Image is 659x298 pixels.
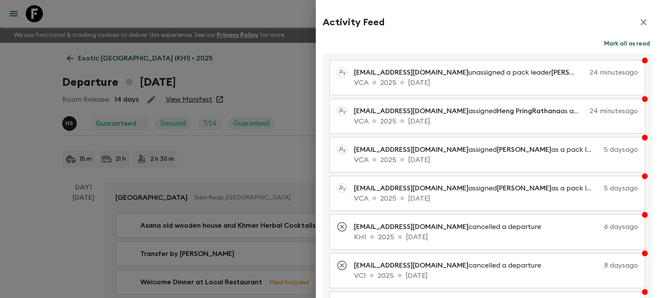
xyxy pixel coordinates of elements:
[354,183,600,193] p: assigned as a pack leader
[551,222,638,232] p: 6 days ago
[354,262,469,269] span: [EMAIL_ADDRESS][DOMAIN_NAME]
[589,106,638,116] p: 24 minutes ago
[354,155,638,165] p: VCA 2025 [DATE]
[497,108,560,114] span: Heng PringRathana
[354,232,638,242] p: KH1 2025 [DATE]
[354,108,469,114] span: [EMAIL_ADDRESS][DOMAIN_NAME]
[354,144,600,155] p: assigned as a pack leader
[354,193,638,204] p: VCA 2025 [DATE]
[497,146,551,153] span: [PERSON_NAME]
[354,260,548,271] p: cancelled a departure
[354,67,586,78] p: unassigned a pack leader
[354,78,638,88] p: VCA 2025 [DATE]
[354,271,638,281] p: VC1 2025 [DATE]
[354,222,548,232] p: cancelled a departure
[354,116,638,126] p: VCA 2025 [DATE]
[354,185,469,192] span: [EMAIL_ADDRESS][DOMAIN_NAME]
[604,183,638,193] p: 5 days ago
[354,69,469,76] span: [EMAIL_ADDRESS][DOMAIN_NAME]
[354,223,469,230] span: [EMAIL_ADDRESS][DOMAIN_NAME]
[323,17,384,28] h2: Activity Feed
[551,260,638,271] p: 8 days ago
[354,106,586,116] p: assigned as a pack leader
[589,67,638,78] p: 24 minutes ago
[497,185,551,192] span: [PERSON_NAME]
[551,69,606,76] span: [PERSON_NAME]
[354,146,469,153] span: [EMAIL_ADDRESS][DOMAIN_NAME]
[602,38,652,50] button: Mark all as read
[604,144,638,155] p: 5 days ago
